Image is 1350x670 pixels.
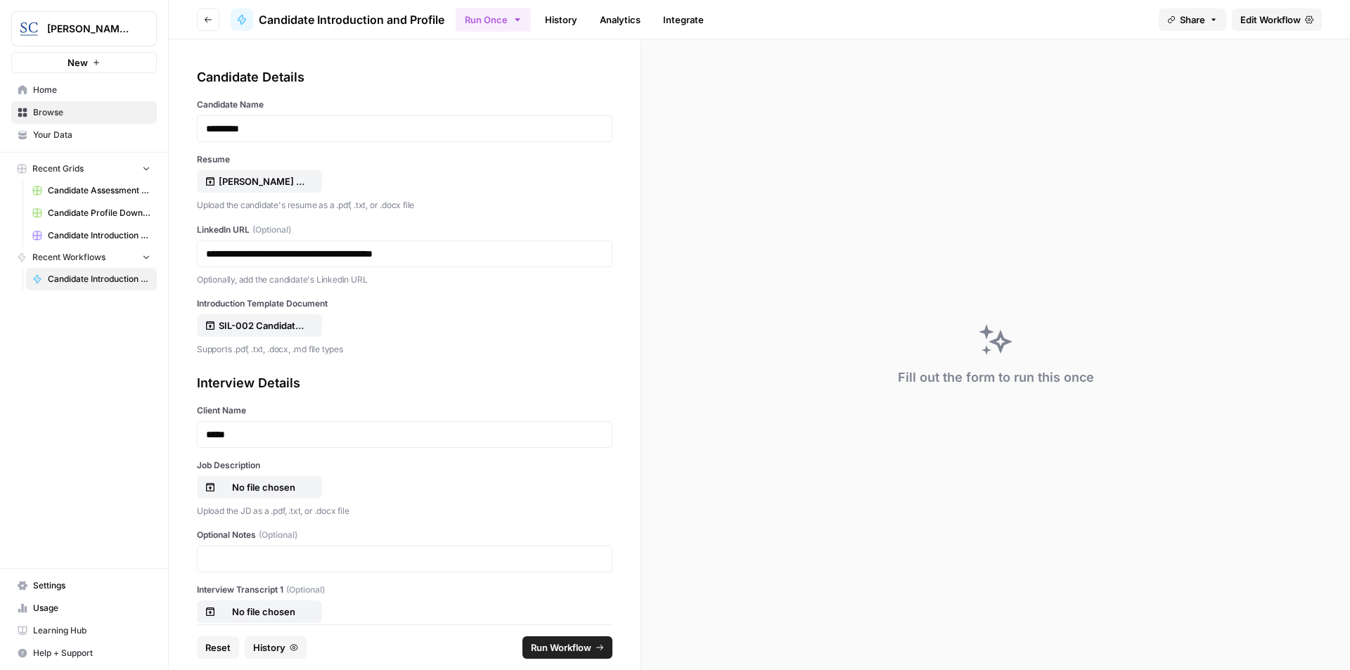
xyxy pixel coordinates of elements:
a: Candidate Assessment Download Sheet [26,179,157,202]
a: Candidate Introduction and Profile [231,8,444,31]
span: Home [33,84,150,96]
a: Settings [11,574,157,597]
span: Candidate Profile Download Sheet [48,207,150,219]
button: History [245,636,307,659]
p: Supports .pdf, .txt, .docx, .md file types [197,342,612,356]
label: Job Description [197,459,612,472]
span: Your Data [33,129,150,141]
button: No file chosen [197,476,322,498]
button: Run Once [456,8,531,32]
label: Interview Transcript 1 [197,584,612,596]
span: Run Workflow [531,640,591,655]
a: Your Data [11,124,157,146]
span: Candidate Introduction Download Sheet [48,229,150,242]
span: Recent Grids [32,162,84,175]
a: Usage [11,597,157,619]
div: Interview Details [197,373,612,393]
span: Recent Workflows [32,251,105,264]
button: Workspace: Stanton Chase Nashville [11,11,157,46]
span: Candidate Introduction and Profile [48,273,150,285]
p: No file chosen [219,605,309,619]
p: No file chosen [219,480,309,494]
a: Edit Workflow [1232,8,1322,31]
a: Home [11,79,157,101]
button: No file chosen [197,600,322,623]
span: Help + Support [33,647,150,659]
span: History [253,640,285,655]
button: Recent Workflows [11,247,157,268]
span: Candidate Assessment Download Sheet [48,184,150,197]
label: Introduction Template Document [197,297,612,310]
p: SIL-002 Candidate Introduction Template.docx [219,318,309,333]
a: Analytics [591,8,649,31]
p: Upload the candidate's resume as a .pdf, .txt, or .docx file [197,198,612,212]
label: LinkedIn URL [197,224,612,236]
span: (Optional) [259,529,297,541]
button: Share [1159,8,1226,31]
label: Optional Notes [197,529,612,541]
span: Reset [205,640,231,655]
a: Candidate Introduction and Profile [26,268,157,290]
span: Usage [33,602,150,614]
button: Run Workflow [522,636,612,659]
span: Edit Workflow [1240,13,1301,27]
span: Browse [33,106,150,119]
a: History [536,8,586,31]
a: Learning Hub [11,619,157,642]
span: (Optional) [252,224,291,236]
div: Fill out the form to run this once [898,368,1094,387]
label: Client Name [197,404,612,417]
span: (Optional) [286,584,325,596]
span: [PERSON_NAME] [GEOGRAPHIC_DATA] [47,22,132,36]
button: Reset [197,636,239,659]
button: Recent Grids [11,158,157,179]
div: Candidate Details [197,67,612,87]
span: Settings [33,579,150,592]
span: Candidate Introduction and Profile [259,11,444,28]
img: Stanton Chase Nashville Logo [16,16,41,41]
a: Browse [11,101,157,124]
span: New [67,56,88,70]
button: [PERSON_NAME] Resume.pdf [197,170,322,193]
a: Integrate [655,8,712,31]
span: Learning Hub [33,624,150,637]
label: Candidate Name [197,98,612,111]
a: Candidate Profile Download Sheet [26,202,157,224]
p: [PERSON_NAME] Resume.pdf [219,174,309,188]
label: Resume [197,153,612,166]
span: Share [1180,13,1205,27]
button: Help + Support [11,642,157,664]
p: Upload the JD as a .pdf, .txt, or .docx file [197,504,612,518]
p: Optionally, add the candidate's Linkedin URL [197,273,612,287]
button: New [11,52,157,73]
button: SIL-002 Candidate Introduction Template.docx [197,314,322,337]
a: Candidate Introduction Download Sheet [26,224,157,247]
